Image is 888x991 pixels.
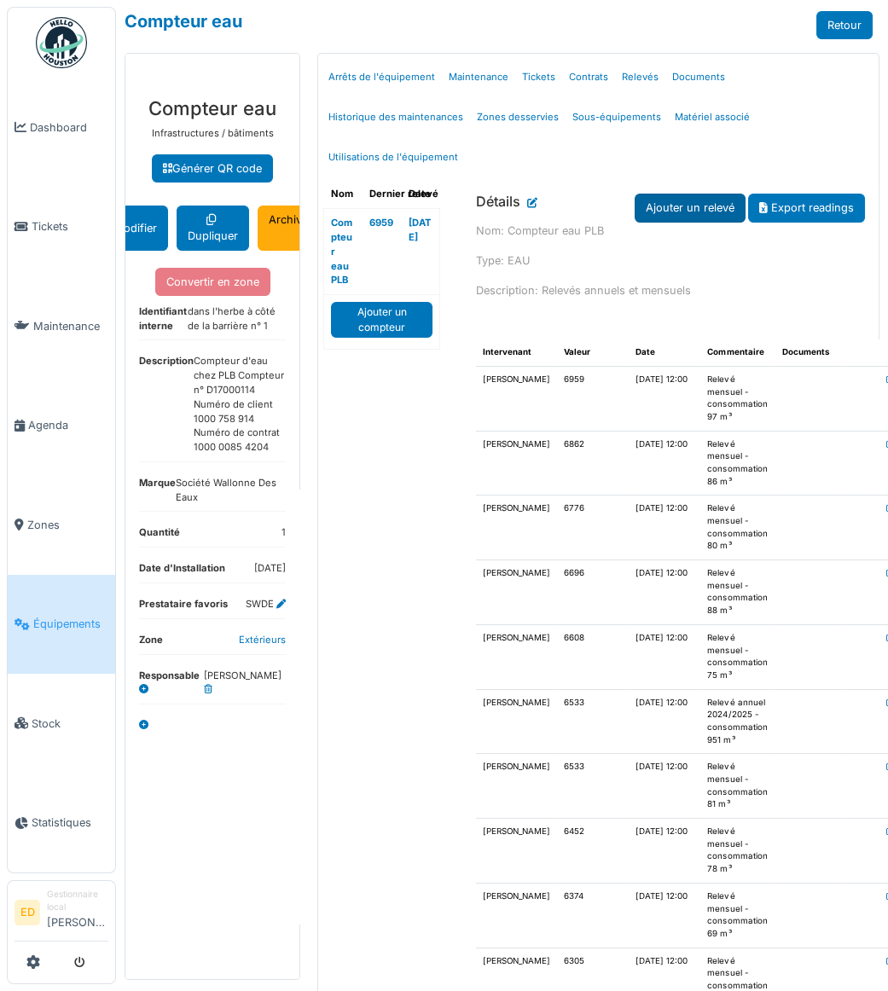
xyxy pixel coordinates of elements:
[476,252,865,269] p: : EAU
[557,560,629,625] td: 6696
[369,217,393,229] a: 6959
[15,888,108,942] a: ED Gestionnaire local[PERSON_NAME]
[476,339,557,366] th: Intervenant
[239,634,286,646] a: Extérieurs
[566,97,668,137] a: Sous-équipements
[33,616,108,632] span: Équipements
[139,633,163,654] dt: Zone
[700,689,775,754] td: Relevé annuel 2024/2025 - consommation 951 m³
[8,276,115,376] a: Maintenance
[409,217,431,243] a: [DATE]
[557,366,629,431] td: 6959
[700,883,775,948] td: Relevé mensuel - consommation 69 m³
[816,11,873,39] a: Retour
[8,376,115,476] a: Agenda
[27,517,108,533] span: Zones
[562,57,615,97] a: Contrats
[476,366,557,431] td: [PERSON_NAME]
[700,366,775,431] td: Relevé mensuel - consommation 97 m³
[629,366,700,431] td: [DATE] 12:00
[700,339,775,366] th: Commentaire
[139,597,228,618] dt: Prestataire favoris
[557,689,629,754] td: 6533
[102,206,168,250] button: Modifier
[36,17,87,68] img: Badge_color-CXgf-gQk.svg
[442,57,515,97] a: Maintenance
[8,774,115,873] a: Statistiques
[629,339,700,366] th: Date
[700,754,775,819] td: Relevé mensuel - consommation 81 m³
[194,354,286,455] dd: Compteur d'eau chez PLB Compteur n° D17000114 Numéro de client 1000 758 914 Numéro de contrat 100...
[470,97,566,137] a: Zones desservies
[476,754,557,819] td: [PERSON_NAME]
[8,78,115,177] a: Dashboard
[8,475,115,575] a: Zones
[700,560,775,625] td: Relevé mensuel - consommation 88 m³
[177,206,249,250] a: Dupliquer
[32,218,108,235] span: Tickets
[476,560,557,625] td: [PERSON_NAME]
[176,476,286,505] dd: Société Wallonne Des Eaux
[476,282,865,298] p: Description: Relevés annuels et mensuels
[557,819,629,884] td: 6452
[557,883,629,948] td: 6374
[700,624,775,689] td: Relevé mensuel - consommation 75 m³
[557,624,629,689] td: 6608
[139,525,180,547] dt: Quantité
[476,819,557,884] td: [PERSON_NAME]
[402,180,440,208] th: Date
[476,624,557,689] td: [PERSON_NAME]
[139,669,204,704] dt: Responsable
[139,476,176,512] dt: Marque
[324,180,363,208] th: Nom
[476,495,557,560] td: [PERSON_NAME]
[32,814,108,831] span: Statistiques
[258,206,323,250] a: Archiver
[700,495,775,560] td: Relevé mensuel - consommation 80 m³
[188,304,286,333] dd: dans l'herbe à côté de la barrière n° 1
[139,561,225,582] dt: Date d'Installation
[254,561,286,576] dd: [DATE]
[476,689,557,754] td: [PERSON_NAME]
[32,716,108,732] span: Stock
[476,883,557,948] td: [PERSON_NAME]
[615,57,665,97] a: Relevés
[629,495,700,560] td: [DATE] 12:00
[125,11,242,32] a: Compteur eau
[629,560,700,625] td: [DATE] 12:00
[363,180,401,208] th: Dernier relevé
[322,97,470,137] a: Historique des maintenances
[139,97,286,119] h3: Compteur eau
[476,194,520,210] h6: Détails
[139,304,188,340] dt: Identifiant interne
[139,126,286,141] p: Infrastructures / bâtiments
[476,431,557,495] td: [PERSON_NAME]
[515,57,562,97] a: Tickets
[748,194,865,222] a: Export readings
[8,674,115,774] a: Stock
[557,431,629,495] td: 6862
[152,154,273,183] a: Générer QR code
[28,417,108,433] span: Agenda
[557,754,629,819] td: 6533
[527,203,537,211] i: Modifier
[557,495,629,560] td: 6776
[629,883,700,948] td: [DATE] 12:00
[476,254,501,267] span: translation missing: fr.shared.type
[775,339,846,366] th: Documents
[476,223,865,239] p: Nom: Compteur eau PLB
[629,754,700,819] td: [DATE] 12:00
[15,900,40,925] li: ED
[30,119,108,136] span: Dashboard
[246,597,286,611] dd: SWDE
[629,431,700,495] td: [DATE] 12:00
[8,177,115,277] a: Tickets
[557,339,629,366] th: Valeur
[8,575,115,675] a: Équipements
[47,888,108,914] div: Gestionnaire local
[629,624,700,689] td: [DATE] 12:00
[635,194,746,222] a: Ajouter un relevé
[668,97,757,137] a: Matériel associé
[700,819,775,884] td: Relevé mensuel - consommation 78 m³
[204,669,286,698] dd: [PERSON_NAME]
